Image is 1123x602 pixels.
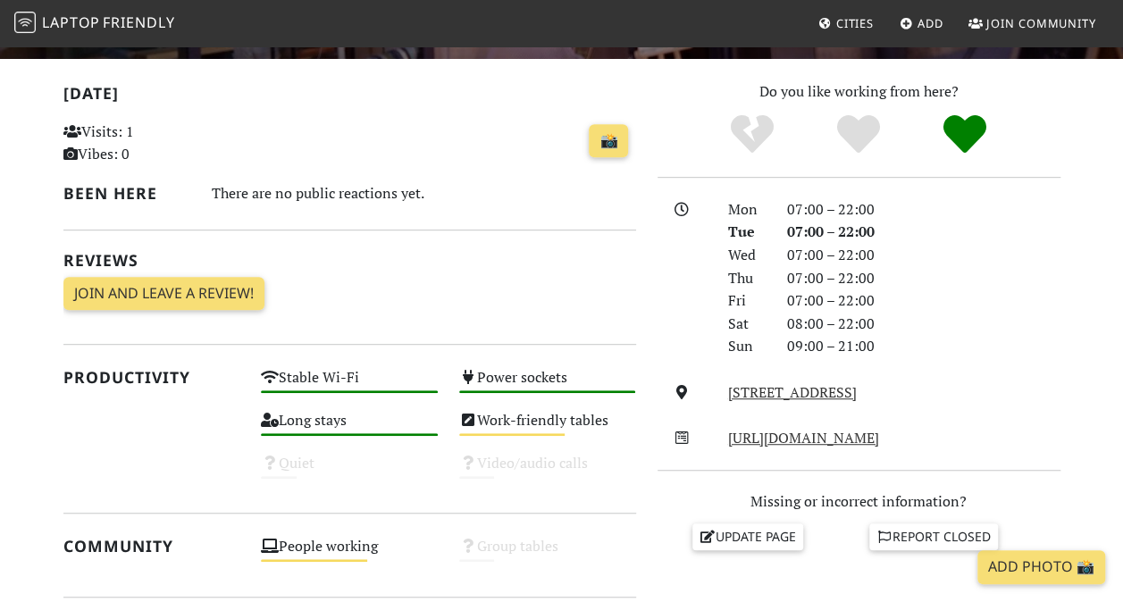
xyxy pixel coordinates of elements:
div: Stable Wi-Fi [250,364,448,407]
h2: Reviews [63,251,636,270]
div: No [700,113,806,157]
div: Fri [717,289,776,313]
div: 08:00 – 22:00 [776,313,1071,336]
div: Thu [717,267,776,290]
p: Do you like working from here? [658,80,1060,104]
div: Power sockets [448,364,647,407]
span: Cities [836,15,874,31]
div: 07:00 – 22:00 [776,289,1071,313]
h2: [DATE] [63,84,636,110]
a: Join and leave a review! [63,277,264,311]
div: Sat [717,313,776,336]
div: 07:00 – 22:00 [776,221,1071,244]
h2: Been here [63,184,190,203]
a: Join Community [961,7,1103,39]
div: 09:00 – 21:00 [776,335,1071,358]
div: Work-friendly tables [448,407,647,450]
div: People working [250,533,448,576]
div: Yes [806,113,912,157]
div: Mon [717,198,776,222]
h2: Community [63,537,240,556]
span: Join Community [986,15,1096,31]
h2: Productivity [63,368,240,387]
a: [STREET_ADDRESS] [728,382,857,402]
div: Group tables [448,533,647,576]
span: Laptop [42,13,100,32]
div: There are no public reactions yet. [212,180,636,206]
a: Add [893,7,951,39]
a: [URL][DOMAIN_NAME] [728,428,879,447]
div: Sun [717,335,776,358]
span: Friendly [103,13,174,32]
div: Quiet [250,450,448,493]
p: Missing or incorrect information? [658,490,1060,514]
a: Update page [692,523,803,550]
div: Long stays [250,407,448,450]
div: Tue [717,221,776,244]
img: LaptopFriendly [14,12,36,33]
div: 07:00 – 22:00 [776,244,1071,267]
a: Cities [811,7,881,39]
div: Wed [717,244,776,267]
div: 07:00 – 22:00 [776,267,1071,290]
div: Definitely! [911,113,1018,157]
div: 07:00 – 22:00 [776,198,1071,222]
a: 📸 [589,124,628,158]
a: LaptopFriendly LaptopFriendly [14,8,175,39]
div: Video/audio calls [448,450,647,493]
span: Add [918,15,943,31]
p: Visits: 1 Vibes: 0 [63,121,240,166]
